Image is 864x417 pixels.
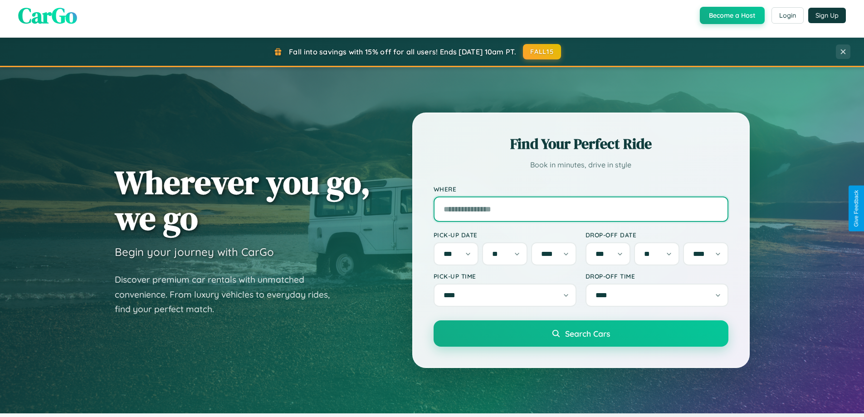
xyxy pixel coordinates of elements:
h1: Wherever you go, we go [115,164,371,236]
div: Give Feedback [853,190,859,227]
p: Book in minutes, drive in style [434,158,728,172]
button: Search Cars [434,320,728,347]
p: Discover premium car rentals with unmatched convenience. From luxury vehicles to everyday rides, ... [115,272,342,317]
label: Pick-up Date [434,231,576,239]
label: Pick-up Time [434,272,576,280]
button: FALL15 [523,44,561,59]
button: Login [771,7,804,24]
span: Fall into savings with 15% off for all users! Ends [DATE] 10am PT. [289,47,516,56]
label: Drop-off Date [586,231,728,239]
label: Where [434,185,728,193]
h2: Find Your Perfect Ride [434,134,728,154]
h3: Begin your journey with CarGo [115,245,274,259]
span: Search Cars [565,329,610,339]
span: CarGo [18,0,77,30]
label: Drop-off Time [586,272,728,280]
button: Become a Host [700,7,765,24]
button: Sign Up [808,8,846,23]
